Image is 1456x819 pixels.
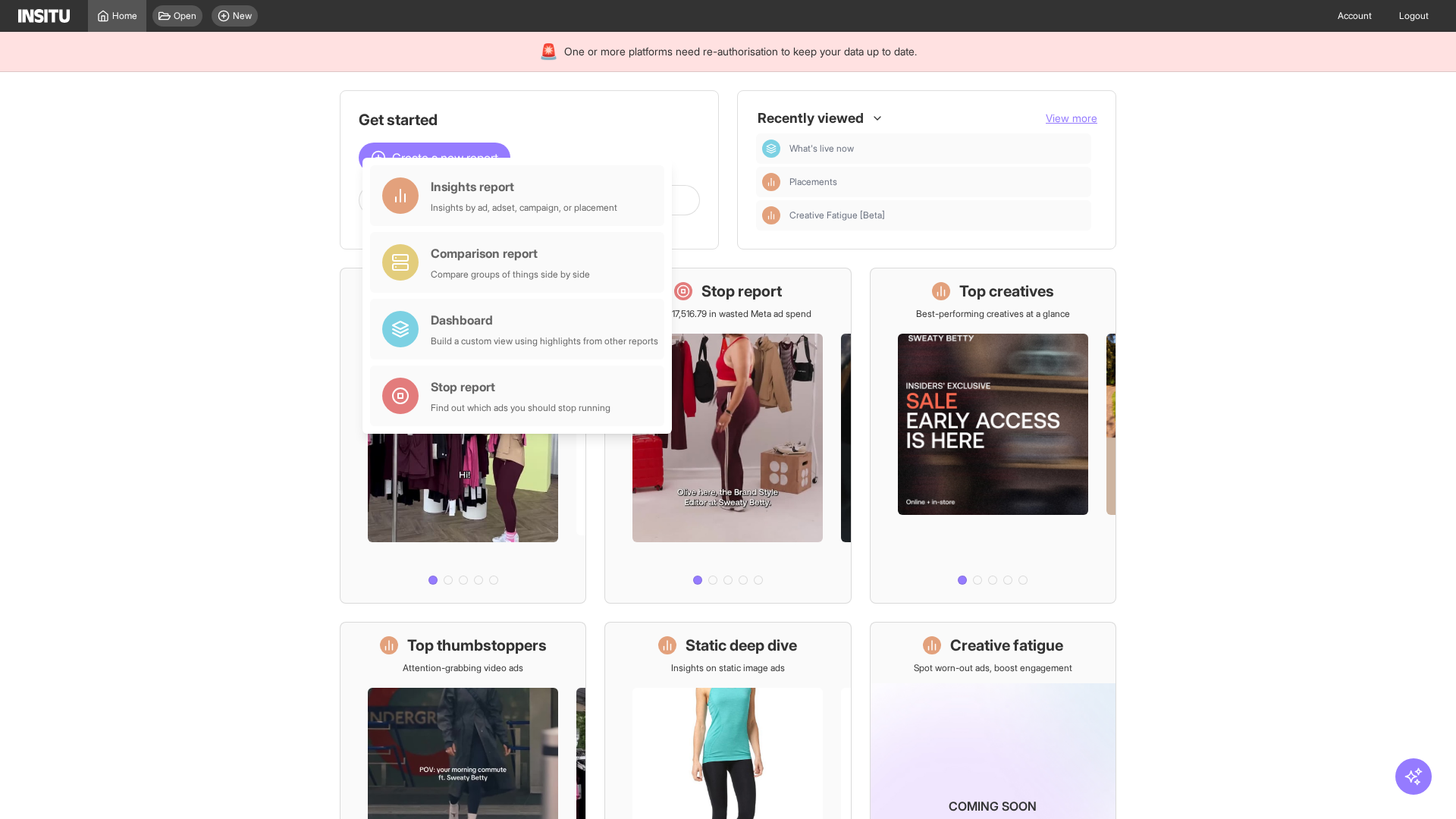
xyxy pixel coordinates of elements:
h1: Stop report [701,281,782,302]
p: Save £17,516.79 in wasted Meta ad spend [645,308,811,320]
img: Logo [18,9,70,23]
button: Create a new report [359,143,510,173]
p: Best-performing creatives at a glance [916,308,1070,320]
div: 🚨 [539,41,558,62]
div: Comparison report [431,244,590,262]
a: What's live nowSee all active ads instantly [340,268,586,604]
span: View more [1046,111,1097,124]
span: Create a new report [392,149,498,167]
div: Dashboard [431,311,658,329]
h1: Top creatives [959,281,1054,302]
p: Insights on static image ads [671,662,785,674]
div: Stop report [431,378,610,396]
span: Placements [789,176,1085,188]
div: Build a custom view using highlights from other reports [431,335,658,347]
button: View more [1046,111,1097,126]
span: New [233,10,252,22]
div: Compare groups of things side by side [431,268,590,281]
span: What's live now [789,143,1085,155]
div: Find out which ads you should stop running [431,402,610,414]
a: Top creativesBest-performing creatives at a glance [870,268,1116,604]
div: Insights by ad, adset, campaign, or placement [431,202,617,214]
span: Creative Fatigue [Beta] [789,209,1085,221]
a: Stop reportSave £17,516.79 in wasted Meta ad spend [604,268,851,604]
h1: Top thumbstoppers [407,635,547,656]
span: Creative Fatigue [Beta] [789,209,885,221]
span: Placements [789,176,837,188]
p: Attention-grabbing video ads [403,662,523,674]
h1: Get started [359,109,700,130]
div: Insights [762,173,780,191]
div: Insights [762,206,780,224]
span: Home [112,10,137,22]
div: Dashboard [762,140,780,158]
h1: Static deep dive [686,635,797,656]
span: What's live now [789,143,854,155]
span: One or more platforms need re-authorisation to keep your data up to date. [564,44,917,59]
div: Insights report [431,177,617,196]
span: Open [174,10,196,22]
